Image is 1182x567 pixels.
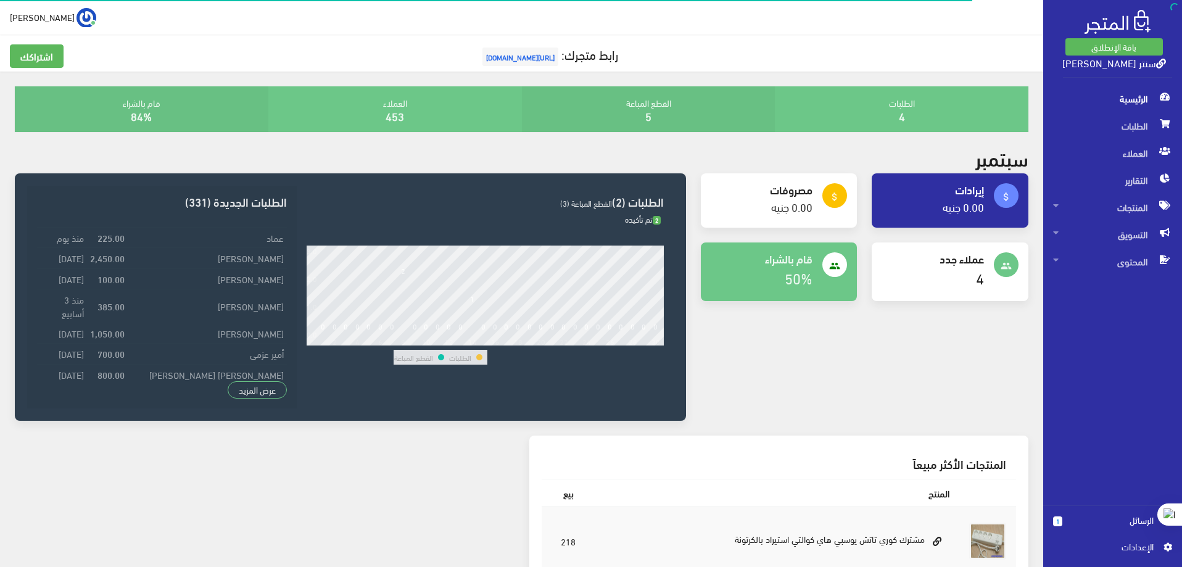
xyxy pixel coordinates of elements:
td: [DATE] [37,248,86,268]
strong: 700.00 [97,347,125,360]
td: منذ يوم [37,228,86,248]
h3: المنتجات الأكثر مبيعاً [552,458,1007,470]
img: . [1085,10,1151,34]
td: [PERSON_NAME] [128,323,287,344]
span: المنتجات [1053,194,1172,221]
td: عماد [128,228,287,248]
th: بيع [542,479,595,507]
span: القطع المباعة (3) [560,196,612,210]
span: التسويق [1053,221,1172,248]
div: 12 [445,337,453,346]
td: منذ 3 أسابيع [37,289,86,323]
a: 4 [899,106,905,126]
h4: إيرادات [882,183,984,196]
a: التقارير [1043,167,1182,194]
span: الرئيسية [1053,85,1172,112]
span: الطلبات [1053,112,1172,139]
td: [PERSON_NAME] [128,289,287,323]
div: 10 [422,337,431,346]
img: mshtrk-kory-tatsh-tosby-hay-koalty-astyrad.jpg [969,523,1006,560]
a: 5 [645,106,651,126]
h4: عملاء جدد [882,252,984,265]
h4: مصروفات [711,183,813,196]
strong: 385.00 [97,299,125,313]
a: المحتوى [1043,248,1182,275]
i: people [829,260,840,271]
div: 18 [514,337,523,346]
div: الطلبات [775,86,1028,132]
td: [PERSON_NAME] [128,248,287,268]
span: [PERSON_NAME] [10,9,75,25]
a: اﻹعدادات [1053,540,1172,560]
span: 2 [653,216,661,225]
div: 14 [468,337,477,346]
img: ... [76,8,96,28]
td: [PERSON_NAME] [128,268,287,289]
a: رابط متجرك:[URL][DOMAIN_NAME] [479,43,618,65]
strong: 100.00 [97,272,125,286]
strong: 1,050.00 [90,326,125,340]
span: 1 [1053,516,1062,526]
strong: 2,450.00 [90,251,125,265]
i: attach_money [829,191,840,202]
div: 22 [560,337,568,346]
a: 0.00 جنيه [943,196,984,217]
td: القطع المباعة [394,350,434,365]
i: people [1001,260,1012,271]
div: 28 [629,337,637,346]
a: الطلبات [1043,112,1182,139]
div: العملاء [268,86,522,132]
span: المحتوى [1053,248,1172,275]
strong: 225.00 [97,231,125,244]
a: 4 [976,264,984,291]
div: 8 [401,337,405,346]
td: [DATE] [37,268,86,289]
a: 84% [131,106,152,126]
div: 6 [378,337,382,346]
div: 30 [651,337,660,346]
span: اﻹعدادات [1063,540,1153,553]
div: 26 [606,337,614,346]
strong: 800.00 [97,368,125,381]
i: attach_money [1001,191,1012,202]
div: 24 [582,337,591,346]
span: [URL][DOMAIN_NAME] [482,48,558,66]
a: الرئيسية [1043,85,1182,112]
h3: الطلبات (2) [307,196,664,207]
h4: قام بالشراء [711,252,813,265]
a: 453 [386,106,404,126]
a: باقة الإنطلاق [1065,38,1163,56]
td: [PERSON_NAME] [PERSON_NAME] [128,364,287,384]
td: الطلبات [448,350,472,365]
span: تم تأكيده [625,212,661,226]
h2: سبتمبر [975,147,1028,168]
a: 0.00 جنيه [771,196,812,217]
div: القطع المباعة [522,86,775,132]
span: العملاء [1053,139,1172,167]
a: العملاء [1043,139,1182,167]
div: 20 [537,337,545,346]
td: [DATE] [37,364,86,384]
th: المنتج [595,479,960,507]
a: سنتر [PERSON_NAME] [1062,54,1166,72]
span: الرسائل [1072,513,1154,527]
td: [DATE] [37,344,86,364]
a: ... [PERSON_NAME] [10,7,96,27]
a: 50% [785,264,812,291]
div: 2 [333,337,337,346]
a: عرض المزيد [228,381,287,399]
a: 1 الرسائل [1053,513,1172,540]
td: أمير عزمى [128,344,287,364]
div: 16 [491,337,500,346]
a: المنتجات [1043,194,1182,221]
a: اشتراكك [10,44,64,68]
h3: الطلبات الجديدة (331) [37,196,286,207]
div: 4 [355,337,360,346]
div: قام بالشراء [15,86,268,132]
td: [DATE] [37,323,86,344]
span: التقارير [1053,167,1172,194]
